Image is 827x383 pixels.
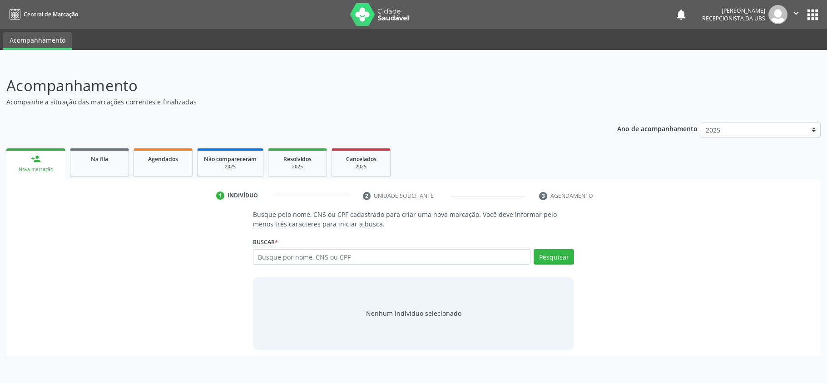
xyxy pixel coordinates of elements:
[787,5,805,24] button: 
[346,155,376,163] span: Cancelados
[805,7,821,23] button: apps
[253,249,530,265] input: Busque por nome, CNS ou CPF
[617,123,698,134] p: Ano de acompanhamento
[366,309,461,318] div: Nenhum indivíduo selecionado
[31,154,41,164] div: person_add
[768,5,787,24] img: img
[253,235,278,249] label: Buscar
[148,155,178,163] span: Agendados
[3,32,72,50] a: Acompanhamento
[791,8,801,18] i: 
[204,155,257,163] span: Não compareceram
[91,155,108,163] span: Na fila
[338,163,384,170] div: 2025
[6,7,78,22] a: Central de Marcação
[13,166,59,173] div: Nova marcação
[253,210,574,229] p: Busque pelo nome, CNS ou CPF cadastrado para criar uma nova marcação. Você deve informar pelo men...
[24,10,78,18] span: Central de Marcação
[228,191,258,200] div: Indivíduo
[204,163,257,170] div: 2025
[6,97,576,107] p: Acompanhe a situação das marcações correntes e finalizadas
[534,249,574,265] button: Pesquisar
[283,155,312,163] span: Resolvidos
[6,74,576,97] p: Acompanhamento
[216,191,224,200] div: 1
[675,8,688,21] button: notifications
[702,7,765,15] div: [PERSON_NAME]
[275,163,320,170] div: 2025
[702,15,765,22] span: Recepcionista da UBS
